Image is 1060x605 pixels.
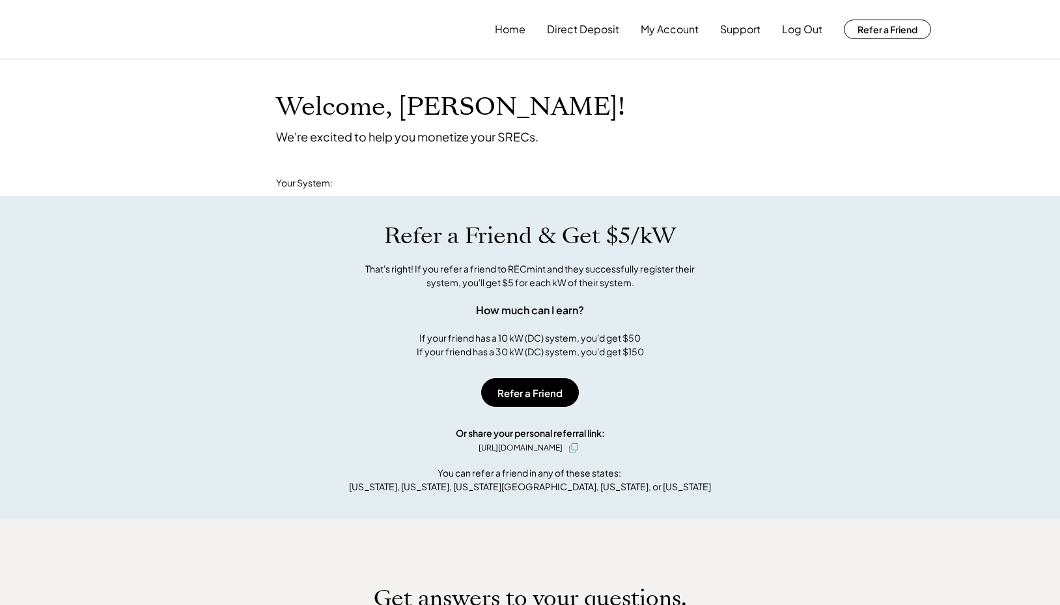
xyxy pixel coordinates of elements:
[641,16,699,42] button: My Account
[417,331,644,359] div: If your friend has a 10 kW (DC) system, you'd get $50 If your friend has a 30 kW (DC) system, you...
[349,466,711,494] div: You can refer a friend in any of these states: [US_STATE], [US_STATE], [US_STATE][GEOGRAPHIC_DATA...
[276,129,538,144] div: We're excited to help you monetize your SRECs.
[481,378,579,407] button: Refer a Friend
[495,16,525,42] button: Home
[384,222,676,250] h1: Refer a Friend & Get $5/kW
[276,177,333,190] div: Your System:
[720,16,760,42] button: Support
[547,16,619,42] button: Direct Deposit
[476,302,584,318] div: How much can I earn?
[351,262,709,289] div: That's right! If you refer a friend to RECmint and they successfully register their system, you'l...
[844,20,931,39] button: Refer a Friend
[276,92,625,123] h1: Welcome, [PERSON_NAME]!
[479,442,563,454] div: [URL][DOMAIN_NAME]
[456,426,605,440] div: Or share your personal referral link:
[566,440,581,456] button: click to copy
[782,16,822,42] button: Log Out
[129,22,237,38] img: yH5BAEAAAAALAAAAAABAAEAAAIBRAA7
